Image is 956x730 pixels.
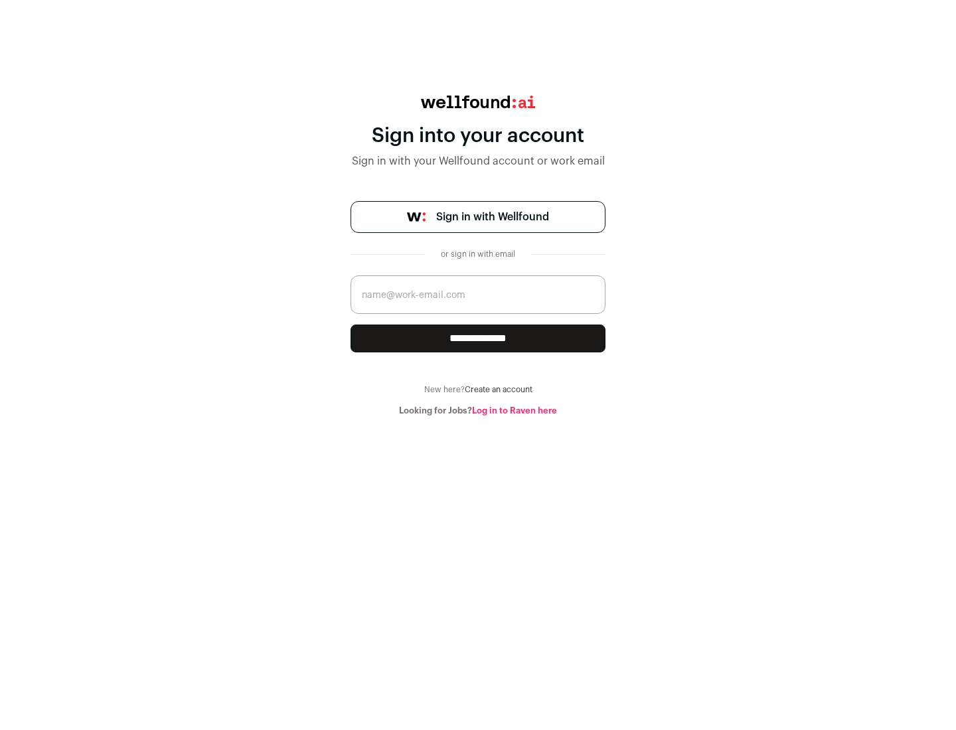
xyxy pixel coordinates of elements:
[351,153,605,169] div: Sign in with your Wellfound account or work email
[465,386,532,394] a: Create an account
[351,275,605,314] input: name@work-email.com
[351,384,605,395] div: New here?
[351,201,605,233] a: Sign in with Wellfound
[436,249,520,259] div: or sign in with email
[472,406,557,415] a: Log in to Raven here
[351,124,605,148] div: Sign into your account
[421,96,535,108] img: wellfound:ai
[351,405,605,416] div: Looking for Jobs?
[407,212,426,222] img: wellfound-symbol-flush-black-fb3c872781a75f747ccb3a119075da62bfe97bd399995f84a933054e44a575c4.png
[436,209,549,225] span: Sign in with Wellfound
